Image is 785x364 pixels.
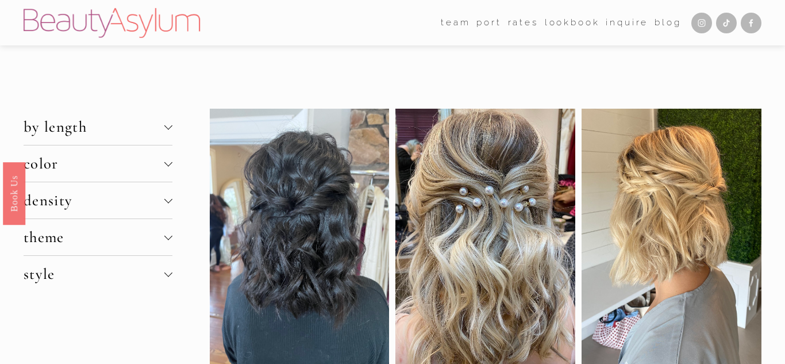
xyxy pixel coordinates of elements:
[716,13,737,33] a: TikTok
[24,154,164,173] span: color
[691,13,712,33] a: Instagram
[655,14,681,32] a: Blog
[24,256,172,292] button: style
[24,145,172,182] button: color
[24,109,172,145] button: by length
[441,15,470,31] span: team
[508,14,538,32] a: Rates
[441,14,470,32] a: folder dropdown
[24,191,164,210] span: density
[545,14,600,32] a: Lookbook
[24,219,172,255] button: theme
[24,228,164,247] span: theme
[24,265,164,283] span: style
[741,13,761,33] a: Facebook
[24,182,172,219] button: density
[606,14,648,32] a: Inquire
[24,8,200,38] img: Beauty Asylum | Bridal Hair &amp; Makeup Charlotte &amp; Atlanta
[3,162,25,224] a: Book Us
[24,117,164,136] span: by length
[476,14,501,32] a: port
